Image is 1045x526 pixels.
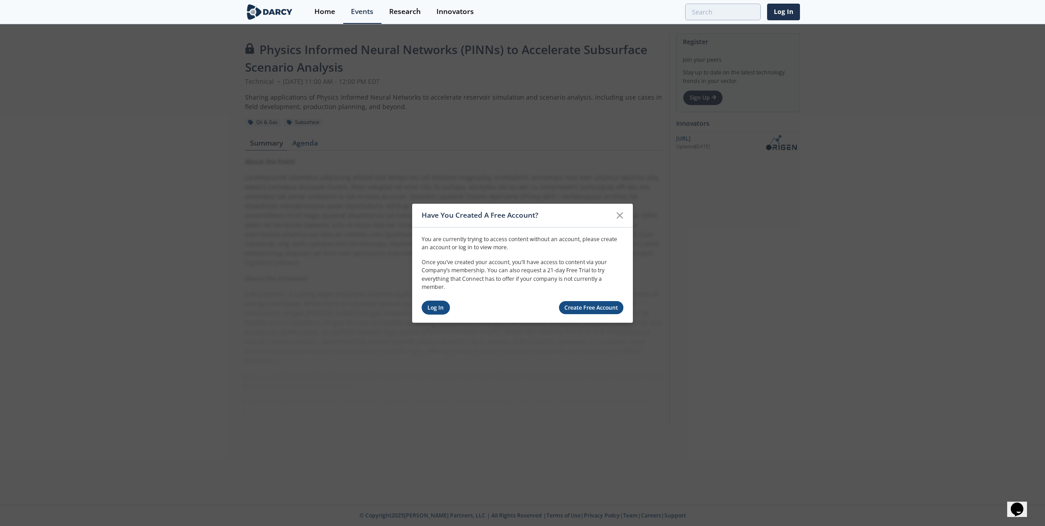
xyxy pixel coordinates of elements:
[351,8,373,15] div: Events
[422,207,611,224] div: Have You Created A Free Account?
[422,258,623,292] p: Once you’ve created your account, you’ll have access to content via your Company’s membership. Yo...
[685,4,761,20] input: Advanced Search
[559,301,624,314] a: Create Free Account
[422,301,450,315] a: Log In
[389,8,421,15] div: Research
[245,4,294,20] img: logo-wide.svg
[422,235,623,252] p: You are currently trying to access content without an account, please create an account or log in...
[314,8,335,15] div: Home
[1007,490,1036,517] iframe: chat widget
[436,8,474,15] div: Innovators
[767,4,800,20] a: Log In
